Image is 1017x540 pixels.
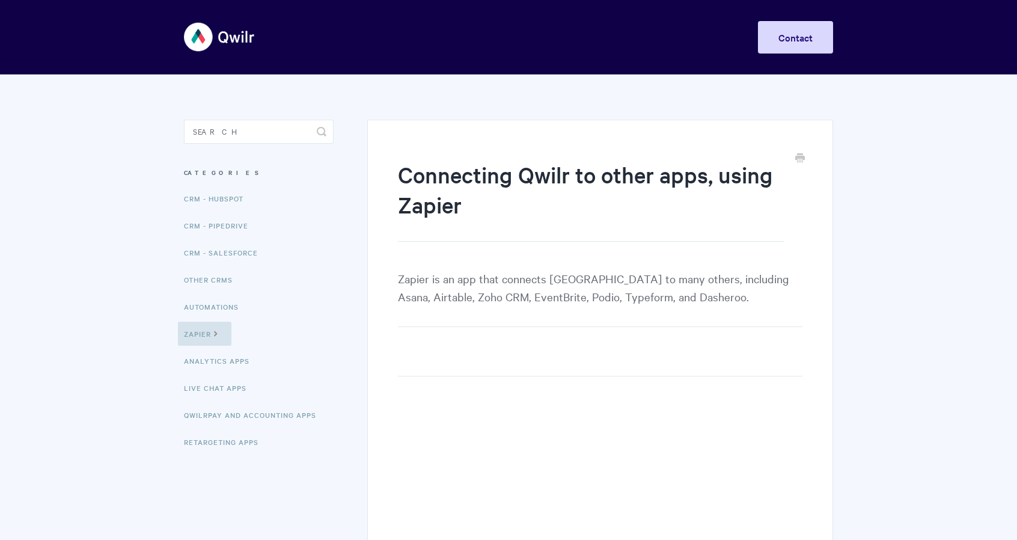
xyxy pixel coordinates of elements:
[398,159,784,242] h1: Connecting Qwilr to other apps, using Zapier
[184,241,267,265] a: CRM - Salesforce
[398,269,802,327] p: Zapier is an app that connects [GEOGRAPHIC_DATA] to many others, including Asana, Airtable, Zoho ...
[184,295,248,319] a: Automations
[184,213,257,238] a: CRM - Pipedrive
[184,430,267,454] a: Retargeting Apps
[758,21,833,54] a: Contact
[178,322,231,346] a: Zapier
[184,14,255,60] img: Qwilr Help Center
[184,376,255,400] a: Live Chat Apps
[184,349,258,373] a: Analytics Apps
[795,152,805,165] a: Print this Article
[184,268,242,292] a: Other CRMs
[184,403,325,427] a: QwilrPay and Accounting Apps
